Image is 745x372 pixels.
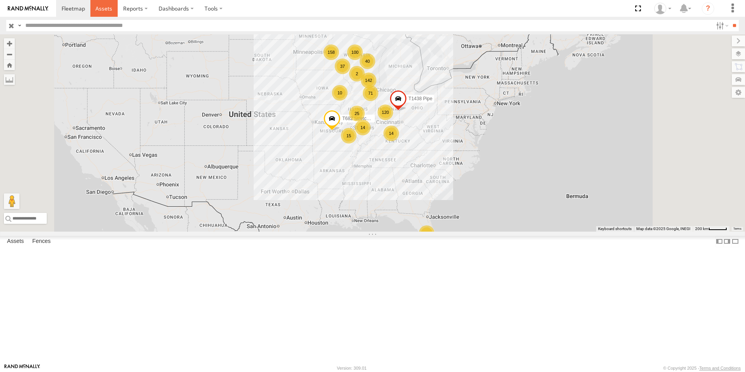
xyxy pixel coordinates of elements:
[323,44,339,60] div: 158
[8,6,48,11] img: rand-logo.svg
[702,2,714,15] i: ?
[4,74,15,85] label: Measure
[378,105,393,120] div: 120
[349,66,365,81] div: 2
[3,236,28,247] label: Assets
[4,193,19,209] button: Drag Pegman onto the map to open Street View
[699,366,741,370] a: Terms and Conditions
[636,227,690,231] span: Map data ©2025 Google, INEGI
[732,87,745,98] label: Map Settings
[4,60,15,70] button: Zoom Home
[341,128,357,143] div: 15
[695,227,708,231] span: 200 km
[723,236,731,247] label: Dock Summary Table to the Right
[4,49,15,60] button: Zoom out
[715,236,723,247] label: Dock Summary Table to the Left
[651,3,674,14] div: Jay Hammerstrom
[383,126,399,141] div: 14
[731,236,739,247] label: Hide Summary Table
[598,226,632,232] button: Keyboard shortcuts
[349,106,365,121] div: 25
[337,366,367,370] div: Version: 309.01
[4,364,40,372] a: Visit our Website
[693,226,729,232] button: Map Scale: 200 km per 44 pixels
[713,20,730,31] label: Search Filter Options
[360,53,375,69] div: 40
[733,227,741,230] a: Terms (opens in new tab)
[408,96,432,101] span: T1438 Pipe
[28,236,55,247] label: Fences
[342,116,378,121] span: T682 Stretch Flat
[355,120,371,135] div: 14
[663,366,741,370] div: © Copyright 2025 -
[335,58,350,74] div: 37
[332,85,348,101] div: 10
[419,225,434,241] div: 10
[363,85,378,101] div: 71
[16,20,23,31] label: Search Query
[4,38,15,49] button: Zoom in
[347,44,363,60] div: 100
[361,73,376,88] div: 142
